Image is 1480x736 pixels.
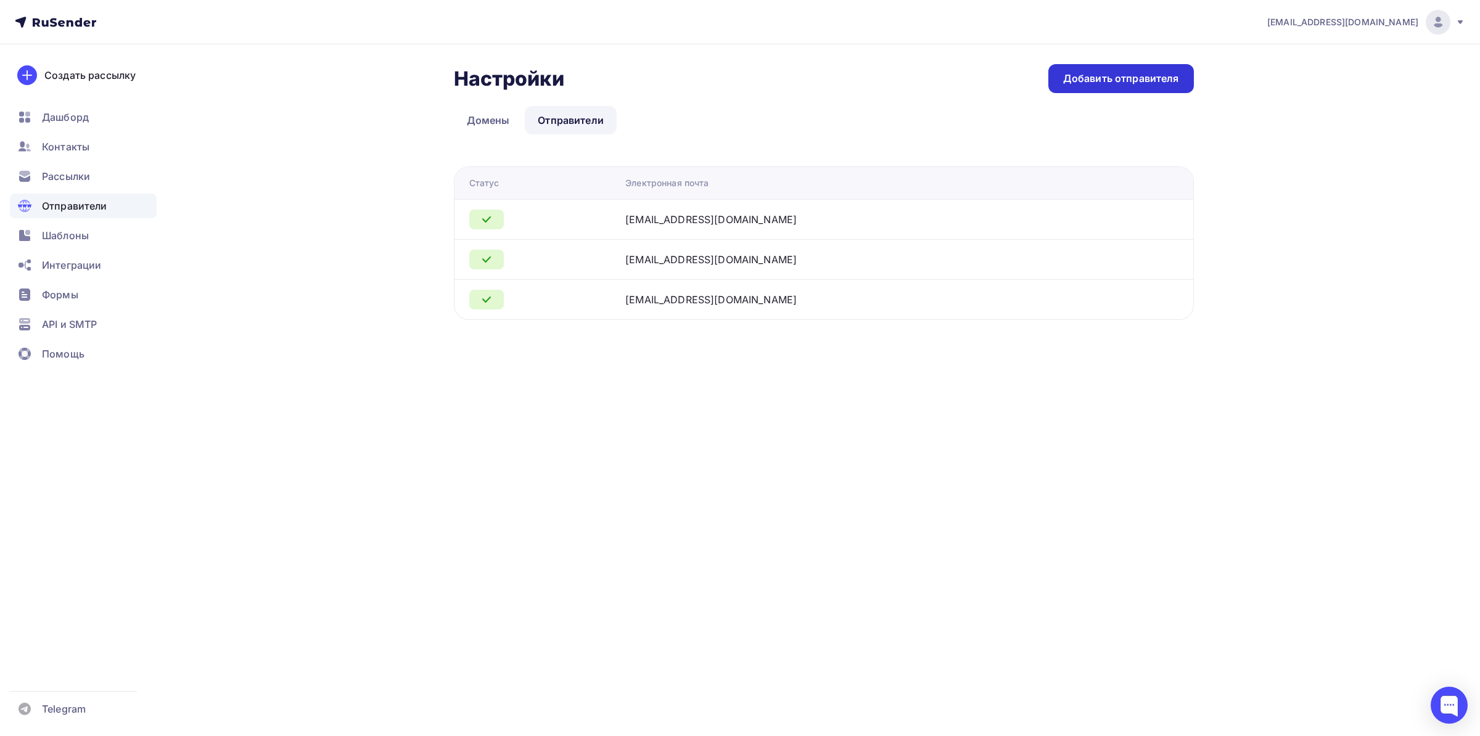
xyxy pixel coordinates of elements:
a: Отправители [525,106,617,134]
a: Контакты [10,134,157,159]
div: [EMAIL_ADDRESS][DOMAIN_NAME] [625,252,797,267]
span: [EMAIL_ADDRESS][DOMAIN_NAME] [1267,16,1418,28]
span: Контакты [42,139,89,154]
span: Формы [42,287,78,302]
span: Шаблоны [42,228,89,243]
div: Статус [469,177,499,189]
span: Помощь [42,346,84,361]
a: Шаблоны [10,223,157,248]
div: Добавить отправителя [1063,72,1179,86]
h2: Настройки [454,67,564,91]
a: Отправители [10,194,157,218]
div: [EMAIL_ADDRESS][DOMAIN_NAME] [625,212,797,227]
a: Домены [454,106,523,134]
div: Создать рассылку [44,68,136,83]
span: Интеграции [42,258,101,272]
a: Формы [10,282,157,307]
div: [EMAIL_ADDRESS][DOMAIN_NAME] [625,292,797,307]
a: [EMAIL_ADDRESS][DOMAIN_NAME] [1267,10,1465,35]
span: Рассылки [42,169,90,184]
span: Дашборд [42,110,89,125]
span: API и SMTP [42,317,97,332]
span: Отправители [42,198,107,213]
a: Дашборд [10,105,157,129]
span: Telegram [42,701,86,716]
a: Рассылки [10,164,157,189]
div: Электронная почта [625,177,709,189]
